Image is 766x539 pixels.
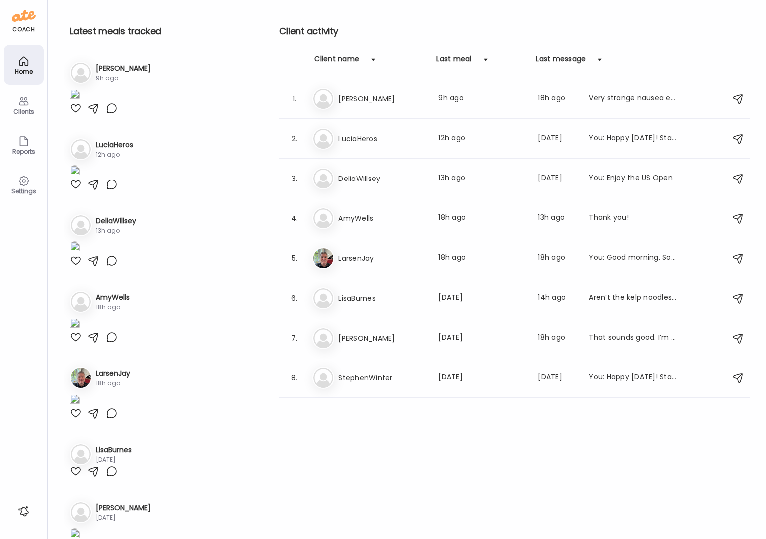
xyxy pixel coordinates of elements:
div: 7. [288,332,300,344]
div: 13h ago [96,226,136,235]
h3: StephenWinter [338,372,426,384]
h3: LuciaHeros [96,140,133,150]
div: 18h ago [538,252,577,264]
img: ate [12,8,36,24]
h3: AmyWells [338,212,426,224]
img: bg-avatar-default.svg [313,368,333,388]
h3: LisaBurnes [338,292,426,304]
div: 9h ago [96,74,151,83]
h3: DeliaWillsey [96,216,136,226]
div: 12h ago [438,133,526,145]
div: 13h ago [538,212,577,224]
div: [DATE] [438,292,526,304]
div: 4. [288,212,300,224]
div: Client name [314,54,359,70]
div: That sounds good. I’m a little discouraged because I’m back up to close to my original start weig... [589,332,677,344]
img: bg-avatar-default.svg [313,169,333,188]
div: You: Enjoy the US Open [589,173,677,184]
img: images%2F1qYfsqsWO6WAqm9xosSfiY0Hazg1%2FEkI8HlRa9cjotAJc1PQ1%2FPIS8pO9BeNNRGDq5VeGH_1080 [70,165,80,179]
div: 18h ago [438,212,526,224]
img: bg-avatar-default.svg [71,63,91,83]
img: avatars%2FpQclOzuQ2uUyIuBETuyLXmhsmXz1 [313,248,333,268]
div: [DATE] [96,513,151,522]
div: [DATE] [538,133,577,145]
h3: [PERSON_NAME] [96,63,151,74]
img: images%2FIrNJUawwUnOTYYdIvOBtlFt5cGu2%2FFD0lr4ywFvzUnVYnk97E%2FBpom3kylBwYhqAFtK2wK_1080 [70,89,80,102]
img: images%2FpQclOzuQ2uUyIuBETuyLXmhsmXz1%2FfRN5uLVOFFAgaSvEU1dq%2Fwu2eb2mYED9XqjZPd5Cf_1080 [70,394,80,407]
div: 1. [288,93,300,105]
div: Last meal [436,54,471,70]
div: 12h ago [96,150,133,159]
div: [DATE] [96,455,132,464]
img: bg-avatar-default.svg [313,288,333,308]
img: bg-avatar-default.svg [71,502,91,522]
div: 14h ago [538,292,577,304]
img: bg-avatar-default.svg [313,328,333,348]
h3: DeliaWillsey [338,173,426,184]
div: Thank you! [589,212,677,224]
div: 18h ago [538,332,577,344]
h3: LarsenJay [338,252,426,264]
img: images%2FVeJUmU9xL5OtfHQnXXq9YpklFl83%2FQtmSJ2uROTARVQglaja3%2F0SKJKQJHhZJdfQD70jph_1080 [70,318,80,331]
div: Very strange nausea episode because I ate turkey mash before leaving home [589,93,677,105]
div: 5. [288,252,300,264]
div: 18h ago [538,93,577,105]
div: You: Happy [DATE]! Stay on path this weekend with movement, hydration and think about the 80/20 r... [589,372,677,384]
div: 18h ago [438,252,526,264]
div: Reports [6,148,42,155]
div: 18h ago [96,379,130,388]
div: Clients [6,108,42,115]
img: bg-avatar-default.svg [71,292,91,312]
div: Last message [536,54,586,70]
h2: Client activity [279,24,750,39]
div: coach [12,25,35,34]
div: [DATE] [438,332,526,344]
img: bg-avatar-default.svg [71,139,91,159]
img: avatars%2FpQclOzuQ2uUyIuBETuyLXmhsmXz1 [71,368,91,388]
h3: LarsenJay [96,368,130,379]
img: bg-avatar-default.svg [313,129,333,149]
div: Aren’t the kelp noodles soooo good?? With pesto! [589,292,677,304]
img: bg-avatar-default.svg [71,215,91,235]
h3: [PERSON_NAME] [338,93,426,105]
div: [DATE] [538,173,577,184]
h3: [PERSON_NAME] [338,332,426,344]
img: images%2FGHdhXm9jJtNQdLs9r9pbhWu10OF2%2Ffl3NdirChp0sajCyDkI5%2FXPflAacNqYoOG4pzY7y5_1080 [70,241,80,255]
div: [DATE] [538,372,577,384]
h3: [PERSON_NAME] [96,503,151,513]
div: 18h ago [96,303,130,312]
div: 2. [288,133,300,145]
div: 13h ago [438,173,526,184]
h2: Latest meals tracked [70,24,243,39]
h3: AmyWells [96,292,130,303]
h3: LisaBurnes [96,445,132,455]
img: bg-avatar-default.svg [71,444,91,464]
div: Settings [6,188,42,194]
div: 6. [288,292,300,304]
div: [DATE] [438,372,526,384]
img: bg-avatar-default.svg [313,208,333,228]
div: Home [6,68,42,75]
h3: LuciaHeros [338,133,426,145]
div: 9h ago [438,93,526,105]
div: 8. [288,372,300,384]
img: bg-avatar-default.svg [313,89,333,109]
div: You: Good morning. So another week to really lock in. Your weight is still hovering and stalled. ... [589,252,677,264]
div: You: Happy [DATE]! Stay on path this weekend with movement, hydration and think about the 80/20 r... [589,133,677,145]
div: 3. [288,173,300,184]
